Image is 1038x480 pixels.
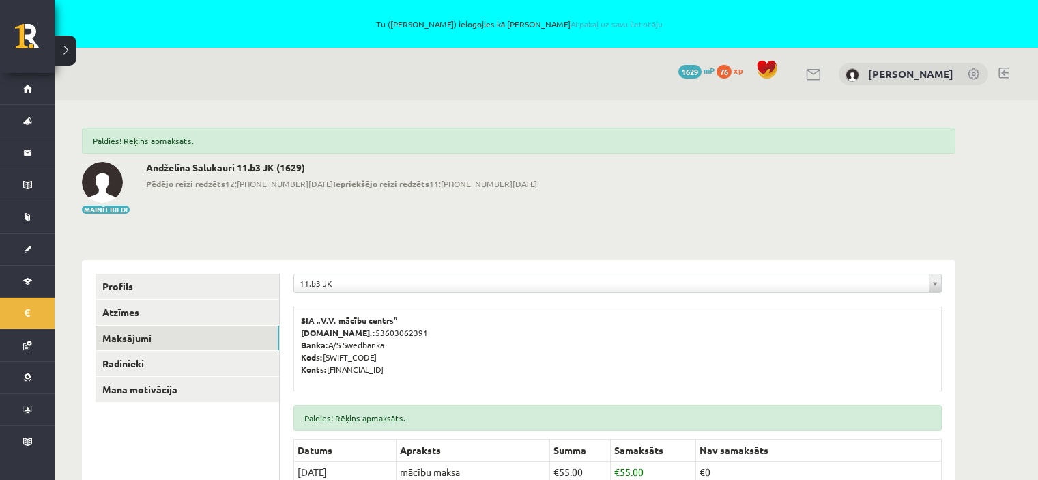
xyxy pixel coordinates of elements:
[96,274,279,299] a: Profils
[96,326,279,351] a: Maksājumi
[397,440,550,462] th: Apraksts
[96,377,279,402] a: Mana motivācija
[96,300,279,325] a: Atzīmes
[301,364,327,375] b: Konts:
[868,67,953,81] a: [PERSON_NAME]
[734,65,743,76] span: xp
[301,339,328,350] b: Banka:
[571,18,663,29] a: Atpakaļ uz savu lietotāju
[553,466,559,478] span: €
[301,314,934,376] p: 53603062391 A/S Swedbanka [SWIFT_CODE] [FINANCIAL_ID]
[678,65,702,79] span: 1629
[717,65,732,79] span: 76
[301,315,399,326] b: SIA „V.V. mācību centrs”
[15,24,55,58] a: Rīgas 1. Tālmācības vidusskola
[294,274,941,292] a: 11.b3 JK
[146,178,537,190] span: 12:[PHONE_NUMBER][DATE] 11:[PHONE_NUMBER][DATE]
[301,352,323,363] b: Kods:
[704,65,715,76] span: mP
[333,178,429,189] b: Iepriekšējo reizi redzēts
[678,65,715,76] a: 1629 mP
[550,440,611,462] th: Summa
[846,68,859,82] img: Andželīna Salukauri
[610,440,695,462] th: Samaksāts
[300,274,923,292] span: 11.b3 JK
[82,128,955,154] div: Paldies! Rēķins apmaksāts.
[614,466,620,478] span: €
[301,327,375,338] b: [DOMAIN_NAME].:
[82,162,123,203] img: Andželīna Salukauri
[695,440,941,462] th: Nav samaksāts
[146,162,537,173] h2: Andželīna Salukauri 11.b3 JK (1629)
[146,178,225,189] b: Pēdējo reizi redzēts
[82,206,130,214] button: Mainīt bildi
[293,405,942,431] div: Paldies! Rēķins apmaksāts.
[104,20,934,28] span: Tu ([PERSON_NAME]) ielogojies kā [PERSON_NAME]
[96,351,279,376] a: Radinieki
[294,440,397,462] th: Datums
[717,65,749,76] a: 76 xp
